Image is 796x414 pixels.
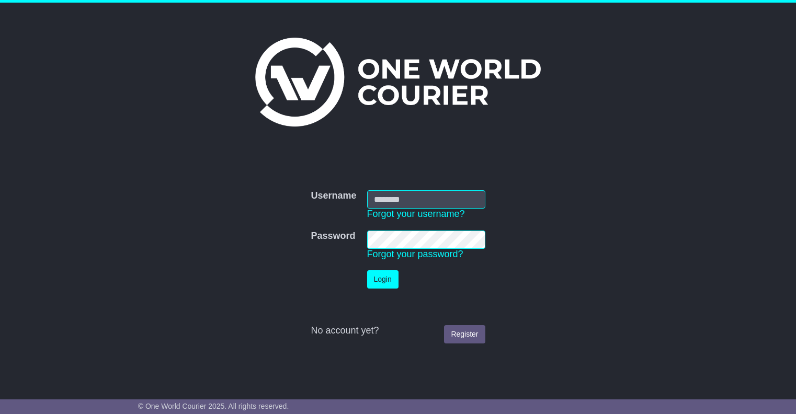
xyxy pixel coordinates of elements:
[311,190,356,202] label: Username
[367,270,399,289] button: Login
[138,402,289,410] span: © One World Courier 2025. All rights reserved.
[255,38,541,126] img: One World
[367,249,463,259] a: Forgot your password?
[444,325,485,343] a: Register
[311,325,485,337] div: No account yet?
[311,231,355,242] label: Password
[367,209,465,219] a: Forgot your username?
